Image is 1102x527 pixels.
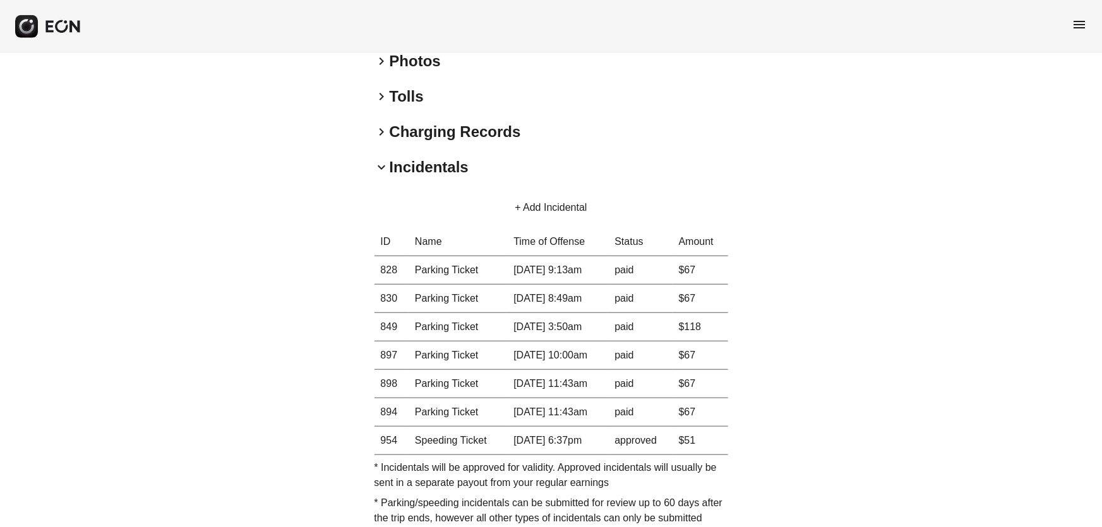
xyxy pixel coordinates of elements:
[608,370,672,398] td: paid
[608,398,672,427] td: paid
[374,427,409,455] th: 954
[673,370,728,398] td: $67
[673,398,728,427] td: $67
[673,313,728,341] td: $118
[507,341,608,370] td: [DATE] 10:00am
[409,370,507,398] td: Parking Ticket
[374,89,390,104] span: keyboard_arrow_right
[507,313,608,341] td: [DATE] 3:50am
[507,256,608,285] td: [DATE] 9:13am
[608,285,672,313] td: paid
[374,124,390,139] span: keyboard_arrow_right
[507,427,608,455] td: [DATE] 6:37pm
[500,192,602,223] button: + Add Incidental
[409,341,507,370] td: Parking Ticket
[507,285,608,313] td: [DATE] 8:49am
[1072,17,1087,32] span: menu
[673,256,728,285] td: $67
[409,228,507,256] th: Name
[390,86,424,107] h2: Tolls
[673,341,728,370] td: $67
[608,427,672,455] td: approved
[374,341,409,370] th: 897
[608,341,672,370] td: paid
[673,285,728,313] td: $67
[608,228,672,256] th: Status
[374,285,409,313] th: 830
[608,256,672,285] td: paid
[409,256,507,285] td: Parking Ticket
[374,256,409,285] th: 828
[374,460,728,490] p: * Incidentals will be approved for validity. Approved incidentals will usually be sent in a separ...
[390,157,469,177] h2: Incidentals
[374,228,409,256] th: ID
[673,228,728,256] th: Amount
[409,285,507,313] td: Parking Ticket
[374,370,409,398] th: 898
[374,398,409,427] th: 894
[507,398,608,427] td: [DATE] 11:43am
[390,122,521,142] h2: Charging Records
[673,427,728,455] td: $51
[507,370,608,398] td: [DATE] 11:43am
[390,51,441,71] h2: Photos
[507,228,608,256] th: Time of Offense
[374,313,409,341] th: 849
[374,54,390,69] span: keyboard_arrow_right
[374,160,390,175] span: keyboard_arrow_down
[409,313,507,341] td: Parking Ticket
[409,427,507,455] td: Speeding Ticket
[409,398,507,427] td: Parking Ticket
[608,313,672,341] td: paid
